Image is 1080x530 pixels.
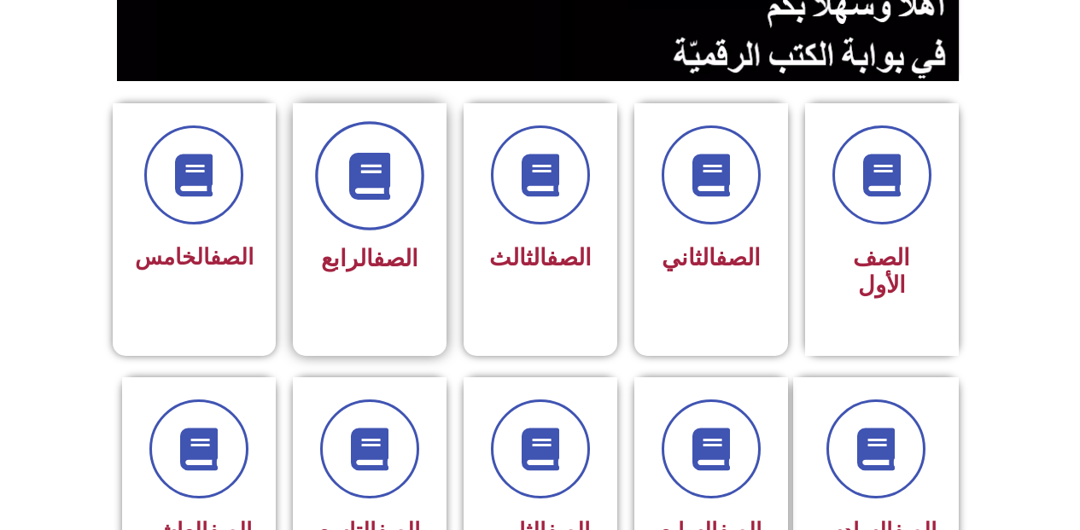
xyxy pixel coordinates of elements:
a: الصف [546,244,592,271]
a: الصف [715,244,761,271]
span: الثالث [489,244,592,271]
span: الخامس [135,244,254,270]
span: الصف الأول [853,244,910,299]
span: الثاني [662,244,761,271]
span: الرابع [321,245,418,272]
a: الصف [373,245,418,272]
a: الصف [210,244,254,270]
